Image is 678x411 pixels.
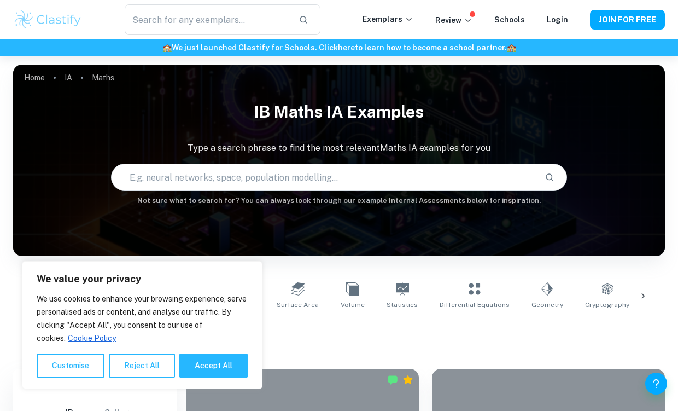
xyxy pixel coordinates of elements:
a: Login [547,15,568,24]
button: Search [540,168,559,187]
p: Maths [92,72,114,84]
input: E.g. neural networks, space, population modelling... [112,162,536,193]
h6: Not sure what to search for? You can always look through our example Internal Assessments below f... [13,195,665,206]
span: Surface Area [277,300,319,310]
a: IA [65,70,72,85]
button: Reject All [109,354,175,378]
h1: IB Maths IA examples [13,95,665,129]
span: Differential Equations [440,300,510,310]
a: Schools [494,15,525,24]
span: 🏫 [162,43,172,52]
a: Cookie Policy [67,333,116,343]
button: JOIN FOR FREE [590,10,665,30]
span: Volume [341,300,365,310]
p: Review [435,14,472,26]
p: We use cookies to enhance your browsing experience, serve personalised ads or content, and analys... [37,292,248,345]
div: We value your privacy [22,261,262,389]
span: 🏫 [507,43,516,52]
span: Geometry [531,300,563,310]
h1: All Maths IA Examples [46,323,633,343]
button: Help and Feedback [645,373,667,395]
a: Home [24,70,45,85]
p: We value your privacy [37,273,248,286]
h6: We just launched Clastify for Schools. Click to learn how to become a school partner. [2,42,676,54]
button: Accept All [179,354,248,378]
div: Premium [402,374,413,385]
button: Customise [37,354,104,378]
p: Exemplars [363,13,413,25]
a: here [338,43,355,52]
h6: Filter exemplars [13,369,177,400]
img: Clastify logo [13,9,83,31]
img: Marked [387,374,398,385]
span: Statistics [387,300,418,310]
input: Search for any exemplars... [125,4,290,35]
p: Type a search phrase to find the most relevant Maths IA examples for you [13,142,665,155]
span: Cryptography [585,300,629,310]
